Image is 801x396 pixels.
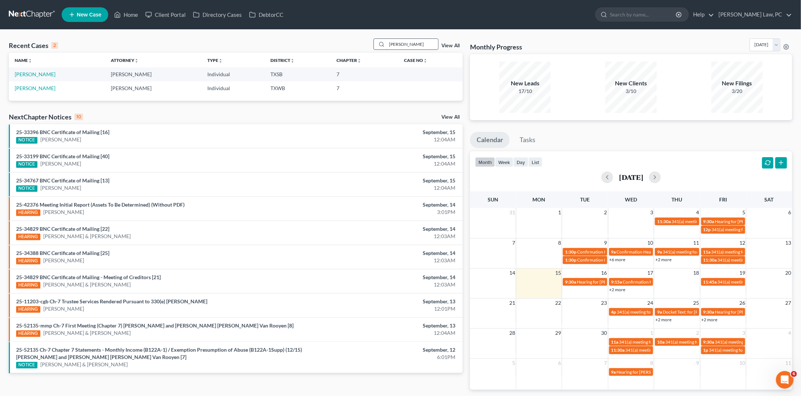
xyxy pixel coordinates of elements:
[43,281,131,288] a: [PERSON_NAME] & [PERSON_NAME]
[387,39,438,49] input: Search by name...
[703,219,714,224] span: 9:30a
[314,184,455,192] div: 12:04AM
[715,309,772,315] span: Hearing for [PERSON_NAME]
[134,59,139,63] i: unfold_more
[611,347,625,353] span: 11:30a
[74,114,83,120] div: 10
[16,153,109,159] a: 25-33199 BNC Certificate of Mailing [40]
[739,359,746,367] span: 10
[40,361,128,368] a: [PERSON_NAME] & [PERSON_NAME]
[605,88,657,95] div: 3/10
[40,184,81,192] a: [PERSON_NAME]
[601,329,608,337] span: 30
[693,238,700,247] span: 11
[693,299,700,307] span: 25
[43,305,84,312] a: [PERSON_NAME]
[611,249,616,255] span: 9a
[357,59,361,63] i: unfold_more
[509,208,516,217] span: 31
[742,208,746,217] span: 5
[43,329,131,337] a: [PERSON_NAME] & [PERSON_NAME]
[475,157,495,167] button: month
[16,201,185,208] a: 25-42376 Meeting Initial Report (Assets To Be Determined) (Without PDF)
[314,346,455,354] div: September, 12
[554,269,562,277] span: 15
[16,210,40,216] div: HEARING
[16,185,37,192] div: NOTICE
[40,160,81,167] a: [PERSON_NAME]
[533,196,546,203] span: Mon
[611,309,616,315] span: 4p
[565,249,576,255] span: 1:30p
[657,339,665,345] span: 10a
[604,238,608,247] span: 9
[16,306,40,313] div: HEARING
[649,208,654,217] span: 3
[105,81,201,95] td: [PERSON_NAME]
[314,322,455,329] div: September, 13
[9,112,83,121] div: NextChapter Notices
[776,371,794,389] iframe: Intercom live chat
[580,196,590,203] span: Tue
[16,177,109,184] a: 25-34767 BNC Certificate of Mailing [13]
[513,157,528,167] button: day
[739,299,746,307] span: 26
[785,238,792,247] span: 13
[16,226,109,232] a: 25-34829 BNC Certificate of Mailing [22]
[16,161,37,168] div: NOTICE
[423,59,427,63] i: unfold_more
[655,257,671,262] a: +2 more
[696,359,700,367] span: 9
[314,233,455,240] div: 12:03AM
[43,233,131,240] a: [PERSON_NAME] & [PERSON_NAME]
[611,279,622,285] span: 9:15a
[314,225,455,233] div: September, 14
[611,369,616,375] span: 9a
[557,208,562,217] span: 1
[528,157,542,167] button: list
[111,58,139,63] a: Attorneyunfold_more
[711,79,763,88] div: New Filings
[565,279,576,285] span: 9:30a
[604,208,608,217] span: 2
[605,79,657,88] div: New Clients
[609,287,626,292] a: +2 more
[663,309,728,315] span: Docket Text: for [PERSON_NAME]
[511,238,516,247] span: 7
[647,269,654,277] span: 17
[611,339,619,345] span: 11a
[404,58,427,63] a: Case Nounfold_more
[649,359,654,367] span: 8
[265,67,331,81] td: TXSB
[509,329,516,337] span: 28
[719,196,727,203] span: Fri
[15,85,55,91] a: [PERSON_NAME]
[788,329,792,337] span: 4
[314,329,455,337] div: 12:04AM
[657,219,671,224] span: 11:30a
[142,8,189,21] a: Client Portal
[499,88,551,95] div: 17/10
[601,269,608,277] span: 16
[788,208,792,217] span: 6
[718,257,789,263] span: 341(a) meeting for [PERSON_NAME]
[441,43,460,48] a: View All
[712,227,783,232] span: 341(a) meeting for [PERSON_NAME]
[696,208,700,217] span: 4
[43,257,84,264] a: [PERSON_NAME]
[601,299,608,307] span: 23
[314,305,455,312] div: 12:01PM
[509,269,516,277] span: 14
[647,238,654,247] span: 10
[488,196,498,203] span: Sun
[715,8,792,21] a: [PERSON_NAME] Law, PC
[623,279,707,285] span: Confirmation Hearing for [PERSON_NAME]
[703,347,709,353] span: 1p
[703,279,717,285] span: 11:45a
[314,129,455,136] div: September, 15
[718,279,789,285] span: 341(a) meeting for [PERSON_NAME]
[711,88,763,95] div: 3/20
[314,281,455,288] div: 12:03AM
[314,274,455,281] div: September, 14
[16,282,40,289] div: HEARING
